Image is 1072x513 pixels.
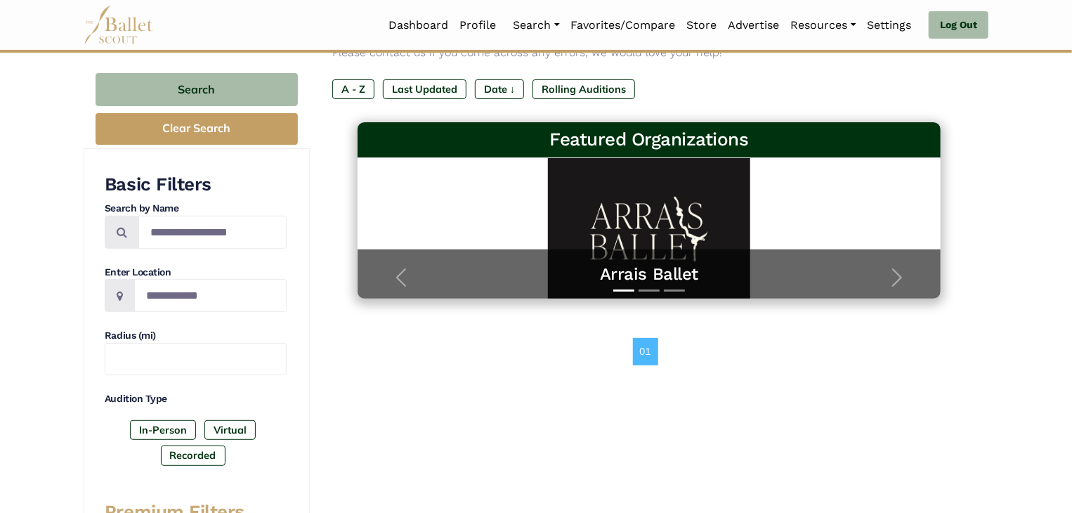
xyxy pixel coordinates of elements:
a: Arrais Ballet [372,264,927,285]
button: Slide 1 [613,283,634,299]
button: Search [96,73,298,106]
p: Please contact us if you come across any errors, we would love your help! [332,44,966,62]
button: Slide 2 [639,283,660,299]
label: Virtual [204,420,256,440]
h4: Audition Type [105,392,287,406]
input: Location [134,279,287,312]
h3: Basic Filters [105,173,287,197]
label: Rolling Auditions [532,79,635,99]
button: Clear Search [96,113,298,145]
nav: Page navigation example [633,338,666,365]
button: Slide 3 [664,283,685,299]
label: Recorded [161,446,225,465]
label: In-Person [130,420,196,440]
a: Favorites/Compare [566,11,681,40]
label: Date ↓ [475,79,524,99]
a: Profile [455,11,502,40]
label: Last Updated [383,79,466,99]
a: Log Out [929,11,988,39]
h4: Radius (mi) [105,329,287,343]
h4: Enter Location [105,266,287,280]
a: Settings [862,11,917,40]
input: Search by names... [138,216,287,249]
a: Store [681,11,723,40]
a: Search [508,11,566,40]
h3: Featured Organizations [369,128,929,152]
a: Dashboard [384,11,455,40]
a: Resources [785,11,862,40]
a: 01 [633,338,658,365]
a: Advertise [723,11,785,40]
h4: Search by Name [105,202,287,216]
label: A - Z [332,79,374,99]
